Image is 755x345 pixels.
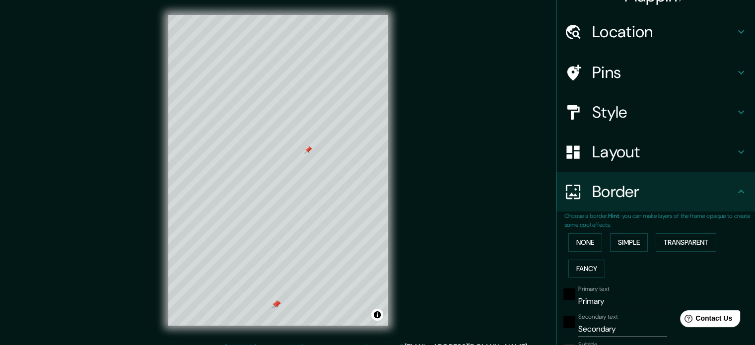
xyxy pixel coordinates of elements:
[556,12,755,52] div: Location
[556,132,755,172] div: Layout
[564,211,755,229] p: Choose a border. : you can make layers of the frame opaque to create some cool effects.
[371,309,383,321] button: Toggle attribution
[592,142,735,162] h4: Layout
[568,260,605,278] button: Fancy
[610,233,648,252] button: Simple
[656,233,716,252] button: Transparent
[578,285,609,293] label: Primary text
[592,182,735,202] h4: Border
[563,316,575,328] button: black
[556,53,755,92] div: Pins
[592,22,735,42] h4: Location
[667,306,744,334] iframe: Help widget launcher
[592,63,735,82] h4: Pins
[556,172,755,211] div: Border
[563,288,575,300] button: black
[568,233,602,252] button: None
[556,92,755,132] div: Style
[578,313,618,321] label: Secondary text
[608,212,619,220] b: Hint
[592,102,735,122] h4: Style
